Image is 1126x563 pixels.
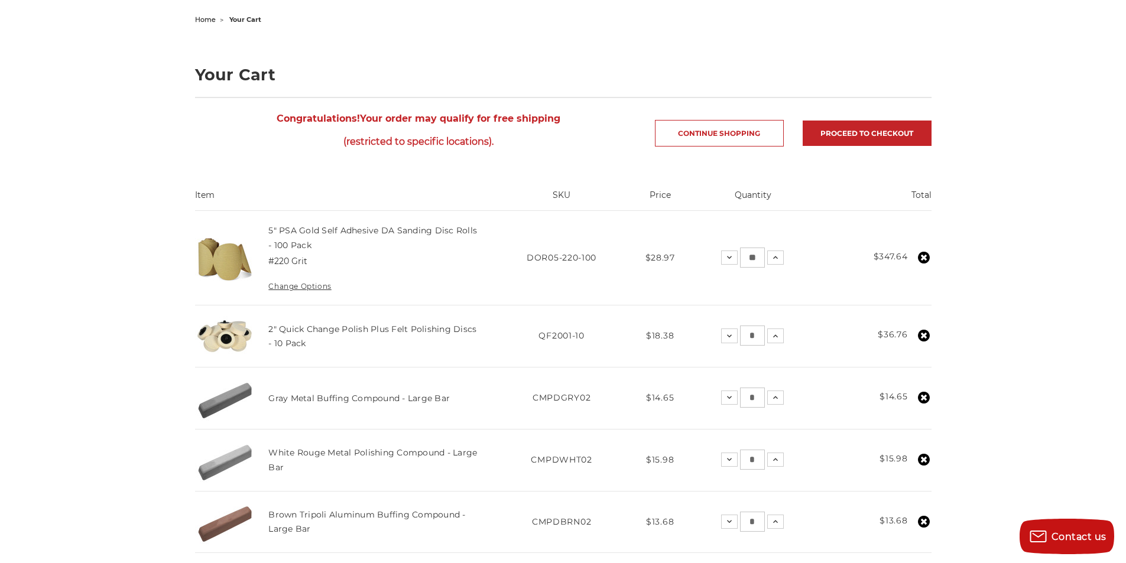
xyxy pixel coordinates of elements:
span: $18.38 [646,330,674,341]
span: Contact us [1052,531,1106,542]
a: 2" Quick Change Polish Plus Felt Polishing Discs - 10 Pack [268,324,476,349]
strong: $347.64 [874,251,908,262]
img: Gray Buffing Compound [195,369,254,428]
input: Brown Tripoli Aluminum Buffing Compound - Large Bar Quantity: [740,512,765,532]
a: Proceed to checkout [803,121,932,146]
img: 5" Sticky Backed Sanding Discs on a roll [195,229,254,288]
a: White Rouge Metal Polishing Compound - Large Bar [268,447,477,472]
th: Price [631,189,689,210]
a: Brown Tripoli Aluminum Buffing Compound - Large Bar [268,509,465,534]
strong: $14.65 [880,391,907,402]
strong: Congratulations! [277,113,360,124]
span: QF2001-10 [538,330,584,341]
img: Brown Tripoli Aluminum Buffing Compound [195,492,254,551]
span: your cart [229,15,261,24]
input: 2" Quick Change Polish Plus Felt Polishing Discs - 10 Pack Quantity: [740,326,765,346]
strong: $13.68 [880,515,907,526]
h1: Your Cart [195,67,932,83]
input: 5" PSA Gold Self Adhesive DA Sanding Disc Rolls - 100 Pack Quantity: [740,248,765,268]
a: Continue Shopping [655,120,784,147]
span: $28.97 [645,252,675,263]
span: $13.68 [646,516,674,527]
th: Total [817,189,932,210]
span: CMPDGRY02 [533,392,590,403]
span: $15.98 [646,454,674,465]
img: 2" Roloc Polishing Felt Discs [195,307,254,366]
th: Quantity [689,189,817,210]
span: $14.65 [646,392,674,403]
a: 5" PSA Gold Self Adhesive DA Sanding Disc Rolls - 100 Pack [268,225,477,250]
a: Gray Metal Buffing Compound - Large Bar [268,393,450,403]
dd: #220 Grit [268,255,307,268]
th: SKU [492,189,631,210]
span: Your order may qualify for free shipping [195,107,642,153]
img: White Rouge Buffing Compound [195,431,254,490]
input: Gray Metal Buffing Compound - Large Bar Quantity: [740,388,765,408]
span: CMPDWHT02 [531,454,592,465]
a: Change Options [268,282,331,291]
span: DOR05-220-100 [527,252,596,263]
input: White Rouge Metal Polishing Compound - Large Bar Quantity: [740,450,765,470]
strong: $15.98 [880,453,907,464]
strong: $36.76 [878,329,907,340]
span: CMPDBRN02 [532,516,591,527]
button: Contact us [1020,519,1114,554]
a: home [195,15,216,24]
th: Item [195,189,493,210]
span: (restricted to specific locations). [195,130,642,153]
